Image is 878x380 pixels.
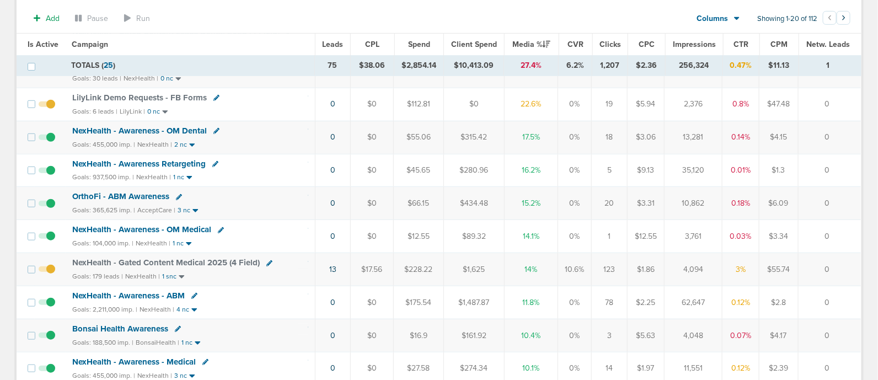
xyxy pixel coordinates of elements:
[722,286,759,319] td: 0.12%
[628,56,665,76] td: $2.36
[568,40,583,49] span: CVR
[443,121,505,154] td: $315.42
[393,319,443,352] td: $16.9
[592,319,628,352] td: 3
[330,132,335,142] a: 0
[137,141,172,148] small: NexHealth |
[722,319,759,352] td: 0.07%
[665,56,722,76] td: 256,324
[393,253,443,286] td: $228.22
[393,286,443,319] td: $175.54
[759,154,798,187] td: $1.3
[798,220,861,253] td: 0
[365,40,379,49] span: CPL
[147,108,160,116] small: 0 nc
[823,13,850,26] ul: Pagination
[505,220,558,253] td: 14.1%
[628,286,665,319] td: $2.25
[558,286,591,319] td: 0%
[330,331,335,340] a: 0
[558,88,591,121] td: 0%
[628,220,665,253] td: $12.55
[136,339,179,346] small: BonsaiHealth |
[72,339,133,347] small: Goals: 188,500 imp. |
[592,187,628,220] td: 20
[558,253,591,286] td: 10.6%
[673,40,716,49] span: Impressions
[443,187,505,220] td: $434.48
[443,253,505,286] td: $1,625
[72,206,135,215] small: Goals: 365,625 imp. |
[351,319,394,352] td: $0
[72,306,137,314] small: Goals: 2,211,000 imp. |
[505,154,558,187] td: 16.2%
[173,239,184,248] small: 1 nc
[505,286,558,319] td: 11.8%
[558,319,591,352] td: 0%
[722,121,759,154] td: 0.14%
[330,165,335,175] a: 0
[628,187,665,220] td: $3.31
[722,187,759,220] td: 0.18%
[393,220,443,253] td: $12.55
[665,253,722,286] td: 4,094
[330,232,335,241] a: 0
[46,14,60,23] span: Add
[734,40,749,49] span: CTR
[351,121,394,154] td: $0
[330,99,335,109] a: 0
[72,324,168,334] span: Bonsai Health Awareness
[759,319,798,352] td: $4.17
[665,88,722,121] td: 2,376
[72,291,185,301] span: NexHealth - Awareness - ABM
[759,88,798,121] td: $47.48
[322,40,343,49] span: Leads
[592,154,628,187] td: 5
[174,372,187,380] small: 3 nc
[771,40,788,49] span: CPM
[505,88,558,121] td: 22.6%
[592,121,628,154] td: 18
[592,56,628,76] td: 1,207
[65,56,315,76] td: TOTALS ( )
[350,56,394,76] td: $38.06
[351,286,394,319] td: $0
[505,187,558,220] td: 15.2%
[806,40,850,49] span: Netw. Leads
[592,253,628,286] td: 123
[504,56,559,76] td: 27.4%
[330,363,335,373] a: 0
[665,220,722,253] td: 3,761
[665,319,722,352] td: 4,048
[137,372,172,379] small: NexHealth |
[351,187,394,220] td: $0
[628,154,665,187] td: $9.13
[72,74,121,83] small: Goals: 30 leads |
[72,372,135,380] small: Goals: 455,000 imp. |
[665,286,722,319] td: 62,647
[759,187,798,220] td: $6.09
[592,286,628,319] td: 78
[798,319,861,352] td: 0
[443,88,505,121] td: $0
[798,286,861,319] td: 0
[176,306,189,314] small: 4 nc
[558,187,591,220] td: 0%
[722,220,759,253] td: 0.03%
[137,206,175,214] small: AcceptCare |
[330,298,335,307] a: 0
[351,220,394,253] td: $0
[798,187,861,220] td: 0
[72,239,133,248] small: Goals: 104,000 imp. |
[759,56,799,76] td: $11.13
[757,14,817,24] span: Showing 1-20 of 112
[72,159,206,169] span: NexHealth - Awareness Retargeting
[174,141,187,149] small: 2 nc
[393,187,443,220] td: $66.15
[559,56,592,76] td: 6.2%
[408,40,430,49] span: Spend
[628,121,665,154] td: $3.06
[181,339,192,347] small: 1 nc
[759,286,798,319] td: $2.8
[505,253,558,286] td: 14%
